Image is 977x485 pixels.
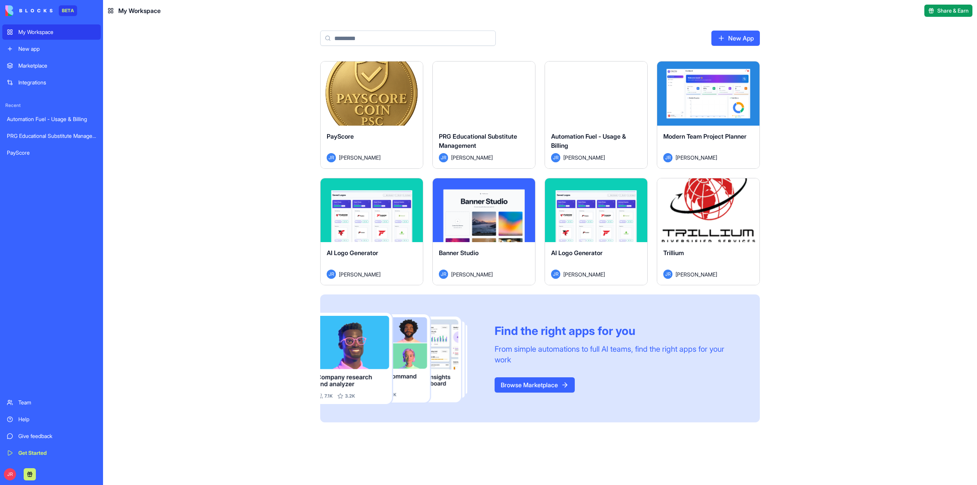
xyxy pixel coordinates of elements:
[339,154,380,162] span: [PERSON_NAME]
[663,153,672,162] span: JR
[563,154,605,162] span: [PERSON_NAME]
[18,449,96,457] div: Get Started
[2,102,101,108] span: Recent
[18,45,96,53] div: New app
[495,377,575,393] a: Browse Marketplace
[663,133,746,140] span: Modern Team Project Planner
[18,432,96,440] div: Give feedback
[5,5,77,16] a: BETA
[439,249,479,257] span: Banner Studio
[2,412,101,427] a: Help
[327,133,354,140] span: PayScore
[924,5,972,17] button: Share & Earn
[439,153,448,162] span: JR
[18,62,96,70] div: Marketplace
[432,178,535,286] a: Banner StudioJR[PERSON_NAME]
[439,133,517,149] span: PRG Educational Substitute Management
[451,154,493,162] span: [PERSON_NAME]
[676,154,717,162] span: [PERSON_NAME]
[432,61,535,169] a: PRG Educational Substitute ManagementJR[PERSON_NAME]
[339,270,380,278] span: [PERSON_NAME]
[320,61,423,169] a: PayScoreJR[PERSON_NAME]
[320,313,482,404] img: Frame_181_egmpey.png
[663,249,684,257] span: Trillium
[118,6,161,15] span: My Workspace
[2,128,101,144] a: PRG Educational Substitute Management
[711,31,760,46] a: New App
[545,178,648,286] a: AI Logo GeneratorJR[PERSON_NAME]
[2,58,101,73] a: Marketplace
[495,324,742,338] div: Find the right apps for you
[327,153,336,162] span: JR
[18,28,96,36] div: My Workspace
[439,270,448,279] span: JR
[327,249,378,257] span: AI Logo Generator
[7,132,96,140] div: PRG Educational Substitute Management
[551,249,603,257] span: AI Logo Generator
[657,178,760,286] a: TrilliumJR[PERSON_NAME]
[4,468,16,480] span: JR
[2,445,101,461] a: Get Started
[676,270,717,278] span: [PERSON_NAME]
[551,133,626,149] span: Automation Fuel - Usage & Billing
[551,270,560,279] span: JR
[7,115,96,123] div: Automation Fuel - Usage & Billing
[495,344,742,365] div: From simple automations to full AI teams, find the right apps for your work
[2,112,101,127] a: Automation Fuel - Usage & Billing
[18,79,96,86] div: Integrations
[18,399,96,406] div: Team
[2,428,101,444] a: Give feedback
[320,178,423,286] a: AI Logo GeneratorJR[PERSON_NAME]
[5,5,53,16] img: logo
[2,41,101,57] a: New app
[657,61,760,169] a: Modern Team Project PlannerJR[PERSON_NAME]
[2,145,101,160] a: PayScore
[7,149,96,157] div: PayScore
[937,7,969,15] span: Share & Earn
[663,270,672,279] span: JR
[551,153,560,162] span: JR
[59,5,77,16] div: BETA
[563,270,605,278] span: [PERSON_NAME]
[327,270,336,279] span: JR
[545,61,648,169] a: Automation Fuel - Usage & BillingJR[PERSON_NAME]
[451,270,493,278] span: [PERSON_NAME]
[18,415,96,423] div: Help
[2,395,101,410] a: Team
[2,75,101,90] a: Integrations
[2,24,101,40] a: My Workspace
